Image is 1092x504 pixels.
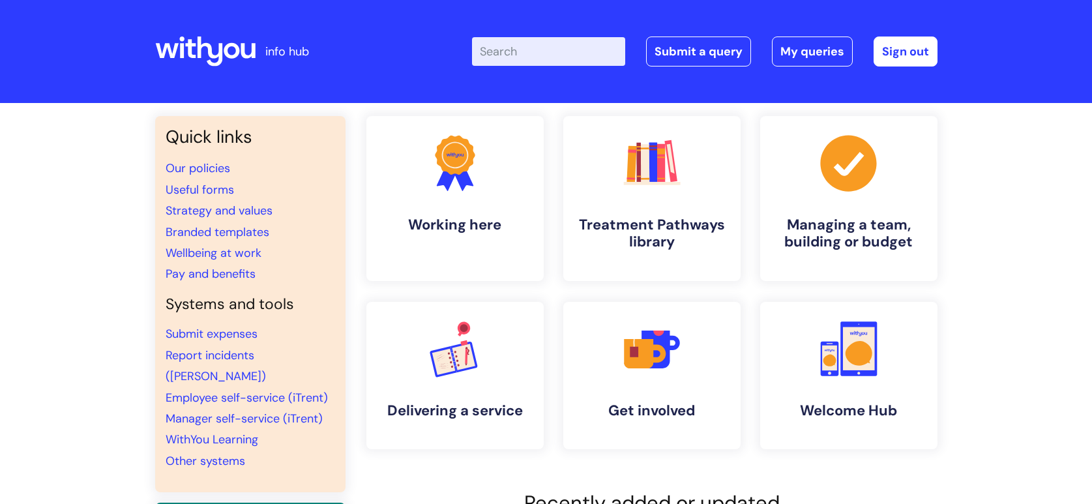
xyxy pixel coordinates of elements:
h4: Get involved [574,402,730,419]
h4: Delivering a service [377,402,533,419]
a: Other systems [166,453,245,469]
h4: Treatment Pathways library [574,216,730,251]
a: Sign out [874,37,937,67]
a: Welcome Hub [760,302,937,449]
a: Wellbeing at work [166,245,261,261]
a: My queries [772,37,853,67]
a: Working here [366,116,544,281]
a: Treatment Pathways library [563,116,741,281]
a: WithYou Learning [166,432,258,447]
a: Submit expenses [166,326,258,342]
a: Delivering a service [366,302,544,449]
p: info hub [265,41,309,62]
div: | - [472,37,937,67]
a: Managing a team, building or budget [760,116,937,281]
a: Pay and benefits [166,266,256,282]
a: Employee self-service (iTrent) [166,390,328,406]
a: Manager self-service (iTrent) [166,411,323,426]
a: Report incidents ([PERSON_NAME]) [166,348,266,384]
a: Useful forms [166,182,234,198]
h4: Welcome Hub [771,402,927,419]
h4: Systems and tools [166,295,335,314]
h3: Quick links [166,126,335,147]
input: Search [472,37,625,66]
a: Get involved [563,302,741,449]
a: Our policies [166,160,230,176]
a: Strategy and values [166,203,273,218]
h4: Working here [377,216,533,233]
h4: Managing a team, building or budget [771,216,927,251]
a: Submit a query [646,37,751,67]
a: Branded templates [166,224,269,240]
